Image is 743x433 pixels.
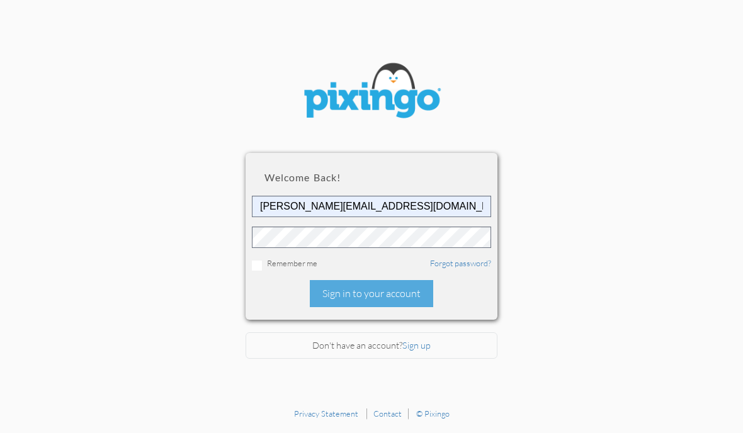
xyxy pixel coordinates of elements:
div: Sign in to your account [310,280,433,307]
a: Sign up [402,340,431,351]
input: ID or Email [252,196,491,217]
a: Privacy Statement [294,408,358,419]
h2: Welcome back! [264,172,479,183]
div: Don't have an account? [246,332,497,359]
a: Forgot password? [430,258,491,268]
div: Remember me [252,257,491,271]
a: © Pixingo [416,408,450,419]
a: Contact [373,408,402,419]
img: pixingo logo [296,57,447,128]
